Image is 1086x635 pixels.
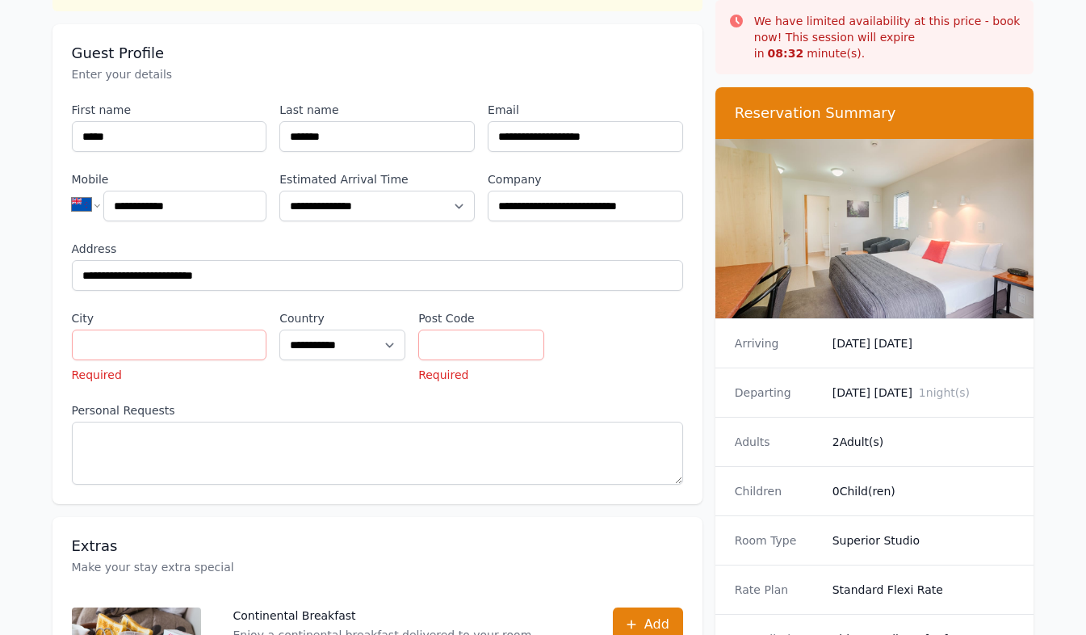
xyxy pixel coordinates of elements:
dd: Superior Studio [832,532,1015,549]
dt: Room Type [735,532,820,549]
p: Enter your details [72,66,683,82]
span: Add [644,615,669,634]
p: Required [418,367,544,383]
p: Make your stay extra special [72,559,683,575]
img: Superior Studio [715,139,1034,318]
dd: Standard Flexi Rate [832,582,1015,598]
dt: Arriving [735,335,820,351]
dd: 2 Adult(s) [832,434,1015,450]
label: Company [488,171,683,187]
span: 1 night(s) [919,386,970,399]
p: We have limited availability at this price - book now! This session will expire in minute(s). [754,13,1021,61]
label: Mobile [72,171,267,187]
label: Personal Requests [72,402,683,418]
dd: [DATE] [DATE] [832,385,1015,401]
label: Estimated Arrival Time [279,171,475,187]
dt: Adults [735,434,820,450]
dd: [DATE] [DATE] [832,335,1015,351]
p: Required [72,367,267,383]
label: Country [279,310,405,326]
label: Post Code [418,310,544,326]
dt: Children [735,483,820,499]
label: Email [488,102,683,118]
dt: Rate Plan [735,582,820,598]
label: City [72,310,267,326]
h3: Guest Profile [72,44,683,63]
dt: Departing [735,385,820,401]
label: Address [72,241,683,257]
strong: 08 : 32 [768,47,804,60]
label: First name [72,102,267,118]
dd: 0 Child(ren) [832,483,1015,499]
label: Last name [279,102,475,118]
h3: Extras [72,536,683,556]
h3: Reservation Summary [735,103,1015,123]
p: Continental Breakfast [233,608,535,624]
